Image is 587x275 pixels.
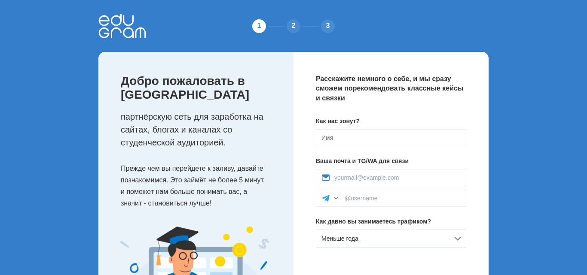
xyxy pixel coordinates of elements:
[121,163,276,209] p: Прежде чем вы перейдете к заливу, давайте познакомимся. Это займёт не более 5 минут, и поможет на...
[316,157,466,166] p: Ваша почта и TG/WA для связи
[316,74,466,103] p: Расскажите немного о себе, и мы сразу сможем порекомендовать классные кейсы и связки
[121,110,276,149] p: партнёрскую сеть для заработка на сайтах, блогах и каналах со студенческой аудиторией.
[251,18,268,35] div: 1
[121,74,276,102] p: Добро пожаловать в [GEOGRAPHIC_DATA]
[345,195,461,202] input: @username
[316,217,466,226] p: Как давно вы занимаетесь трафиком?
[316,117,466,126] p: Как вас зовут?
[334,174,461,181] input: yourmail@example.com
[321,235,358,242] span: Меньше года
[319,18,336,35] div: 3
[285,18,302,35] div: 2
[316,129,466,146] input: Имя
